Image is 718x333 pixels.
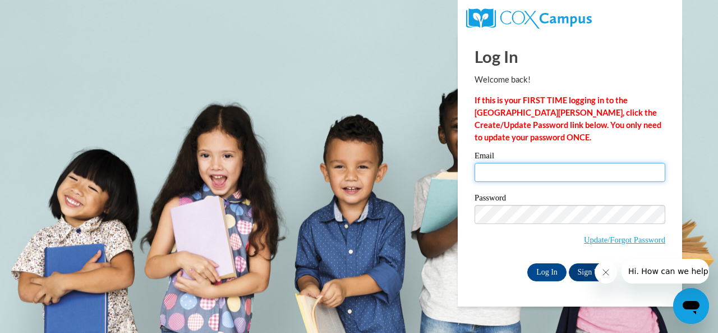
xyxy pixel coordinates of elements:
[466,8,592,29] img: COX Campus
[475,95,661,142] strong: If this is your FIRST TIME logging in to the [GEOGRAPHIC_DATA][PERSON_NAME], click the Create/Upd...
[584,235,665,244] a: Update/Forgot Password
[7,8,91,17] span: Hi. How can we help?
[595,261,617,284] iframe: Close message
[569,263,613,281] a: Sign Up
[475,194,665,205] label: Password
[673,288,709,324] iframe: Button to launch messaging window
[527,263,567,281] input: Log In
[475,45,665,68] h1: Log In
[475,152,665,163] label: Email
[475,74,665,86] p: Welcome back!
[622,259,709,284] iframe: Message from company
